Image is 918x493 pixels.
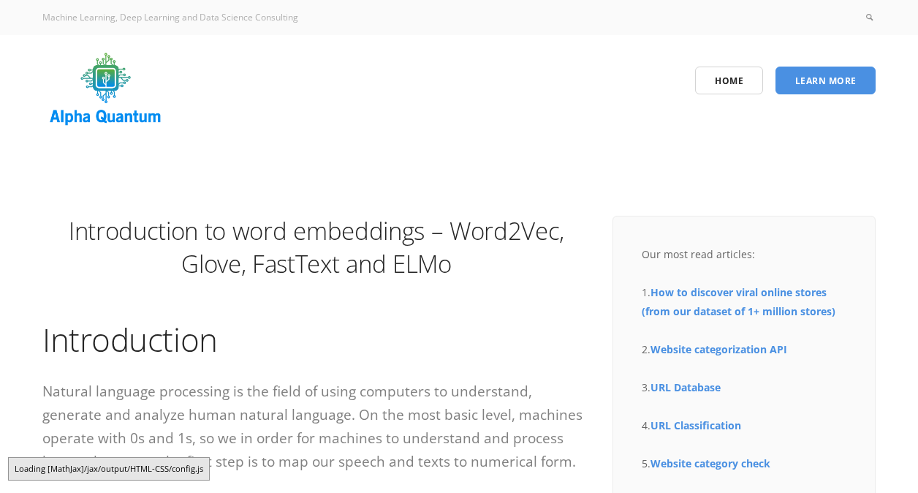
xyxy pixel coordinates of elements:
a: URL Classification [650,418,741,432]
a: How to discover viral online stores (from our dataset of 1+ million stores) [642,285,835,318]
div: Loading [MathJax]/jax/output/HTML-CSS/config.js [8,457,210,481]
a: Website categorization API [650,342,787,356]
a: Home [695,67,763,94]
a: Website category check [650,456,770,470]
div: Our most read articles: 1. 2. 3. 4. 5. [642,245,846,473]
span: Machine Learning, Deep Learning and Data Science Consulting [42,11,298,23]
span: Learn More [795,75,857,87]
a: Learn More [775,67,876,94]
p: Natural language processing is the field of using computers to understand, generate and analyze h... [42,380,591,473]
span: Home [715,75,743,87]
img: logo [42,48,169,132]
h1: Introduction [42,318,591,361]
a: URL Database [650,380,721,394]
h1: Introduction to word embeddings – Word2Vec, Glove, FastText and ELMo [42,214,591,280]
